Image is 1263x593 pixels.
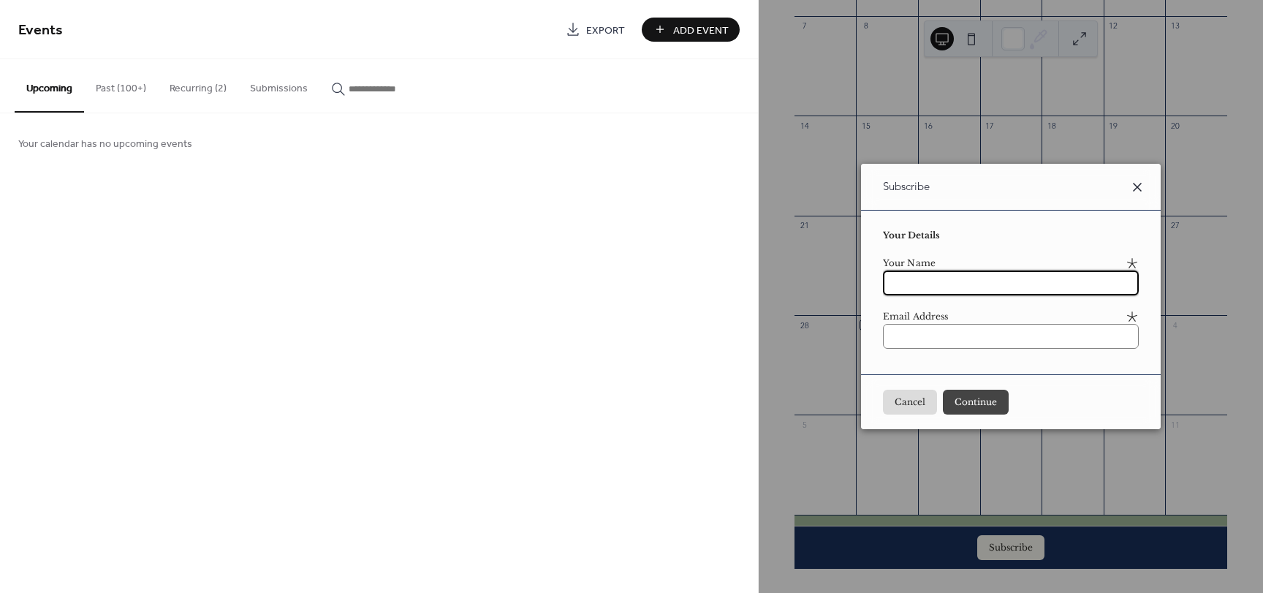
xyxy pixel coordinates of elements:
span: Your Details [883,229,940,242]
span: Add Event [673,23,729,38]
a: Export [555,18,636,42]
button: Upcoming [15,59,84,113]
button: Submissions [238,59,319,111]
div: Email Address [883,310,1123,323]
span: Your calendar has no upcoming events [18,137,192,152]
div: Your Name [883,257,1123,270]
button: Add Event [642,18,740,42]
button: Continue [943,390,1009,415]
button: Cancel [883,390,937,415]
button: Recurring (2) [158,59,238,111]
span: Subscribe [883,178,930,195]
span: Export [586,23,625,38]
span: Events [18,16,63,45]
button: Past (100+) [84,59,158,111]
